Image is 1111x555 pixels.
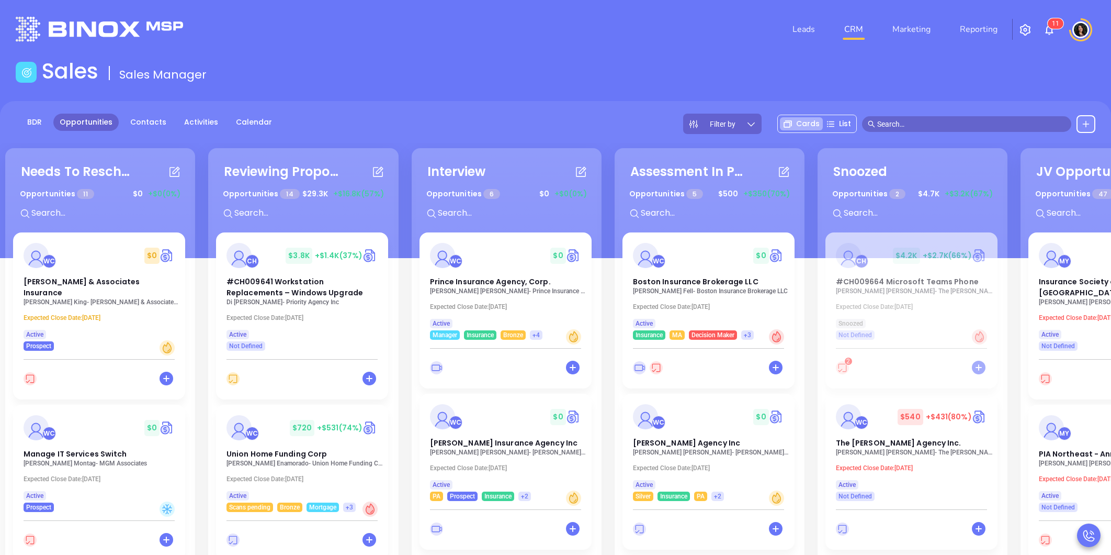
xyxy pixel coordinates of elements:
[437,206,594,220] input: Search...
[144,420,160,436] span: $ 0
[660,491,687,502] span: Insurance
[130,186,145,202] span: $ 0
[13,232,187,405] div: profileWalter Contreras$0Circle dollar[PERSON_NAME] & Associates Insurance[PERSON_NAME] King- [PE...
[223,184,300,204] p: Opportunities
[825,232,997,340] a: profileCarla Humber$4.2K+$2.7K(66%)Circle dollar#CH009664 Microsoft Teams Phone[PERSON_NAME] [PER...
[427,162,486,181] div: Interview
[148,188,180,199] span: +$0 (0%)
[839,118,851,129] span: List
[21,114,48,131] a: BDR
[633,438,740,448] span: Dreher Agency Inc
[566,248,581,263] img: Quote
[230,114,278,131] a: Calendar
[622,232,797,394] div: profileWalter Contreras$0Circle dollarBoston Insurance Brokerage LLC[PERSON_NAME] Fell- Boston In...
[832,184,906,204] p: Opportunities
[825,394,1000,555] div: profileWalter Contreras$540+$431(80%)Circle dollarThe [PERSON_NAME] Agency Inc.[PERSON_NAME] [PER...
[972,409,987,425] a: Quote
[346,502,353,513] span: +3
[333,188,384,199] span: +$16.8K (57%)
[753,248,768,264] span: $ 0
[636,491,651,502] span: Silver
[430,464,587,472] p: Expected Close Date: [DATE]
[1019,24,1031,36] img: iconSetting
[633,287,790,295] p: Christopher Fell - Boston Insurance Brokerage LLC
[1058,254,1071,268] div: Megan Youmans
[537,186,552,202] span: $ 0
[633,303,790,310] p: Expected Close Date: [DATE]
[769,248,784,263] a: Quote
[836,287,993,295] p: Derek Oberman - The Oberman Companies
[1052,20,1056,27] span: 1
[838,318,863,329] span: Snoozed
[550,409,565,425] span: $ 0
[30,206,187,220] input: Search...
[430,243,455,268] img: Prince Insurance Agency, Corp.
[622,394,795,501] a: profileWalter Contreras$0Circle dollar[PERSON_NAME] Agency Inc[PERSON_NAME] [PERSON_NAME]- [PERSO...
[889,189,905,199] span: 2
[362,248,378,263] a: Quote
[362,502,378,517] div: Hot
[430,449,587,456] p: Steve Straub - Straub Insurance Agency Inc
[420,394,592,501] a: profileWalter Contreras$0Circle dollar[PERSON_NAME] Insurance Agency Inc[PERSON_NAME] [PERSON_NAM...
[290,420,314,436] span: $ 720
[622,156,797,232] div: Assessment In ProgressOpportunities 5$500+$350(70%)
[124,114,173,131] a: Contacts
[24,276,140,298] span: Moore & Associates Insurance
[317,423,362,433] span: +$531 (74%)
[622,394,797,555] div: profileWalter Contreras$0Circle dollar[PERSON_NAME] Agency Inc[PERSON_NAME] [PERSON_NAME]- [PERSO...
[1041,490,1059,502] span: Active
[744,329,751,341] span: +3
[160,248,175,263] a: Quote
[362,420,378,436] img: Quote
[633,404,658,429] img: Dreher Agency Inc
[430,438,577,448] span: Straub Insurance Agency Inc
[26,490,43,502] span: Active
[633,243,658,268] img: Boston Insurance Brokerage LLC
[420,232,594,394] div: profileWalter Contreras$0Circle dollarPrince Insurance Agency, Corp.[PERSON_NAME] [PERSON_NAME]- ...
[160,502,175,517] div: Cold
[845,358,852,365] sup: 2
[836,404,861,429] img: The Willis E. Kilborne Agency Inc.
[888,19,935,40] a: Marketing
[633,464,790,472] p: Expected Close Date: [DATE]
[636,479,653,491] span: Active
[13,232,185,351] a: profileWalter Contreras$0Circle dollar[PERSON_NAME] & Associates Insurance[PERSON_NAME] King- [PE...
[836,303,993,310] p: Expected Close Date: [DATE]
[753,409,768,425] span: $ 0
[144,248,160,264] span: $ 0
[449,254,462,268] div: Walter Contreras
[160,340,175,356] div: Warm
[226,449,327,459] span: Union Home Funding Corp
[915,186,942,202] span: $ 4.7K
[566,329,581,345] div: Warm
[216,156,391,232] div: Reviewing ProposalOpportunities 14$29.3K+$16.8K(57%)
[24,449,127,459] span: Manage IT Services Switch
[430,276,551,287] span: Prince Insurance Agency, Corp.
[1041,329,1059,340] span: Active
[420,232,592,340] a: profileWalter Contreras$0Circle dollarPrince Insurance Agency, Corp.[PERSON_NAME] [PERSON_NAME]- ...
[24,475,180,483] p: Expected Close Date: [DATE]
[714,491,721,502] span: +2
[226,475,383,483] p: Expected Close Date: [DATE]
[697,491,705,502] span: PA
[898,409,923,425] span: $ 540
[836,276,979,287] span: #CH009664 Microsoft Teams Phone
[42,427,56,440] div: Walter Contreras
[226,276,363,298] span: #CH009641 Workstation Replacements – Windows Upgrade
[836,464,993,472] p: Expected Close Date: [DATE]
[633,449,790,456] p: Ted Butz - Dreher Agency Inc
[566,409,581,425] img: Quote
[309,502,336,513] span: Mortgage
[229,329,246,340] span: Active
[21,162,136,181] div: Needs To Reschedule
[893,248,920,264] span: $ 4.2K
[843,206,1000,220] input: Search...
[245,427,259,440] div: Walter Contreras
[1039,243,1064,268] img: Insurance Society of Philadelphia
[769,409,784,425] a: Quote
[42,254,56,268] div: Walter Contreras
[178,114,224,131] a: Activities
